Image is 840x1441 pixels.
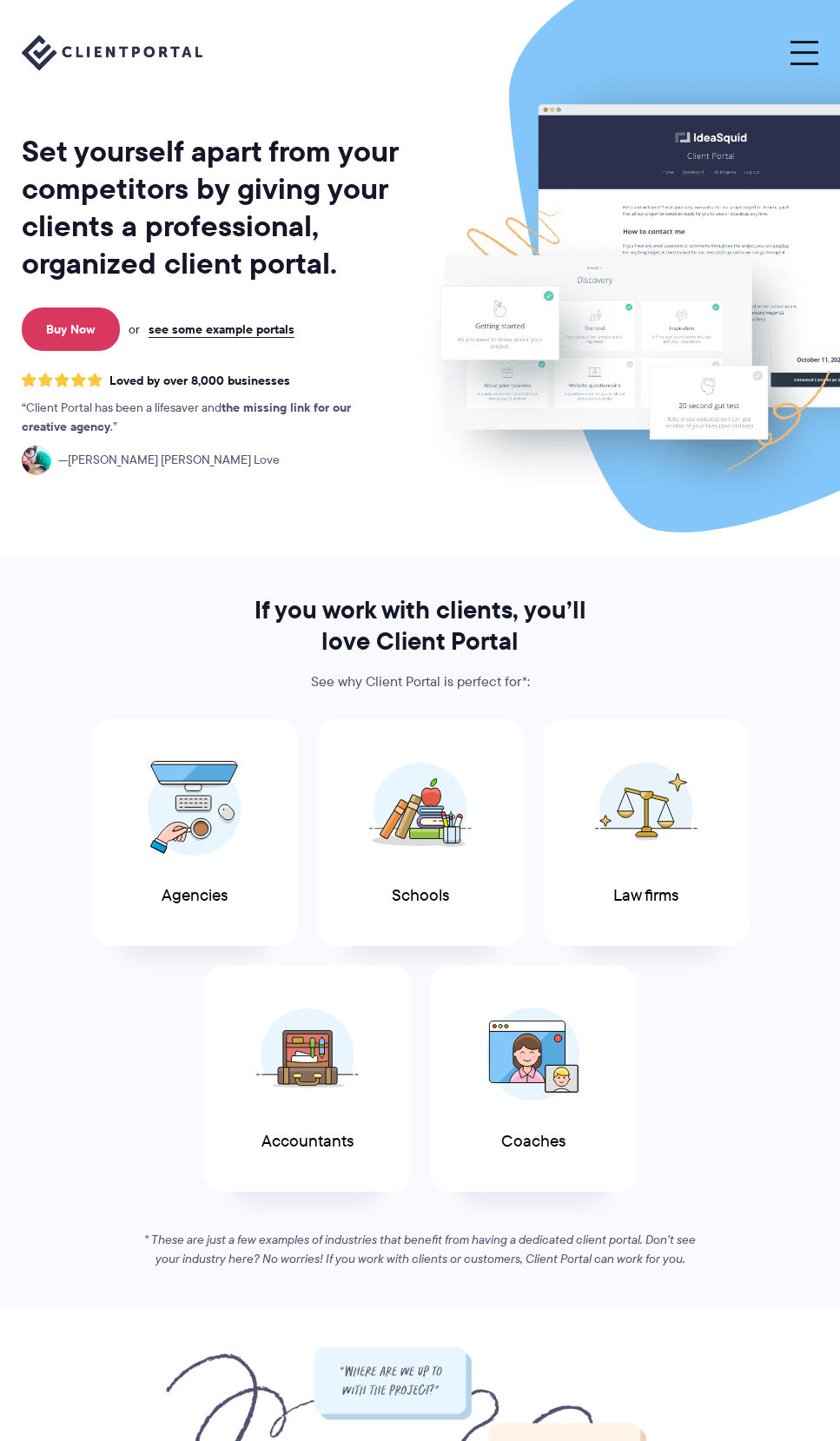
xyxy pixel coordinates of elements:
[58,451,280,470] span: [PERSON_NAME] [PERSON_NAME] Love
[613,887,678,905] span: Law firms
[430,965,637,1192] a: Coaches
[22,398,351,436] strong: the missing link for our creative agency
[204,965,411,1192] a: Accountants
[501,1133,566,1151] span: Coaches
[144,1231,696,1267] em: * These are just a few examples of industries that benefit from having a dedicated client portal....
[109,373,290,388] span: Loved by over 8,000 businesses
[234,671,607,694] p: See why Client Portal is perfect for*:
[317,719,524,946] a: Schools
[149,321,294,337] a: see some example portals
[129,321,140,337] span: or
[22,133,420,282] h1: Set yourself apart from your competitors by giving your clients a professional, organized client ...
[392,887,449,905] span: Schools
[22,399,387,437] p: Client Portal has been a lifesaver and .
[22,307,120,351] a: Buy Now
[91,719,298,946] a: Agencies
[234,594,607,657] h2: If you work with clients, you’ll love Client Portal
[162,887,228,905] span: Agencies
[543,719,750,946] a: Law firms
[261,1133,354,1151] span: Accountants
